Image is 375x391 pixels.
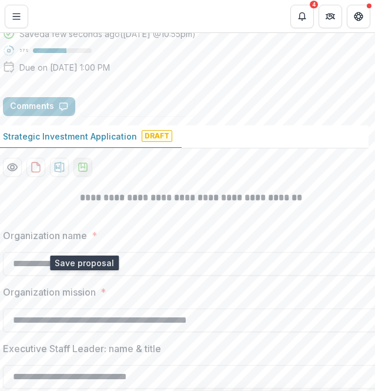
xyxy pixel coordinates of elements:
[50,158,69,177] button: download-proposal
[5,5,28,28] button: Toggle Menu
[3,285,96,299] p: Organization mission
[80,97,194,116] button: Answer Suggestions
[3,342,161,356] p: Executive Staff Leader: name & title
[347,5,370,28] button: Get Help
[26,158,45,177] button: download-proposal
[290,5,314,28] button: Notifications
[3,97,75,116] button: Comments
[19,47,28,55] p: 57 %
[319,5,342,28] button: Partners
[19,61,110,74] p: Due on [DATE] 1:00 PM
[142,130,172,142] span: Draft
[310,1,318,9] div: 4
[3,130,137,143] p: Strategic Investment Application
[73,158,92,177] button: download-proposal
[3,228,87,243] p: Organization name
[19,28,196,40] div: Saved a few seconds ago ( [DATE] @ 10:55pm )
[3,158,22,177] button: Preview 860225d1-e1d8-4f1c-8038-9ec7cd1720db-0.pdf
